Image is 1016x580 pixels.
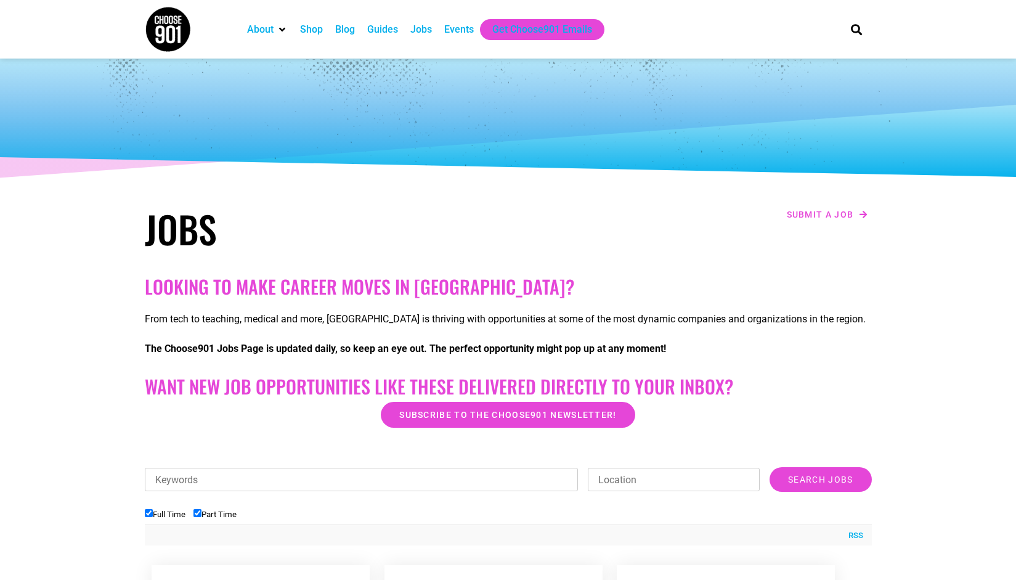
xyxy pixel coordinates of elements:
a: RSS [842,529,863,542]
p: From tech to teaching, medical and more, [GEOGRAPHIC_DATA] is thriving with opportunities at some... [145,312,872,327]
label: Part Time [193,510,237,519]
a: Submit a job [783,206,872,223]
h2: Looking to make career moves in [GEOGRAPHIC_DATA]? [145,276,872,298]
a: Blog [335,22,355,37]
span: Subscribe to the Choose901 newsletter! [399,410,616,419]
a: Shop [300,22,323,37]
input: Search Jobs [770,467,871,492]
input: Keywords [145,468,579,491]
a: Subscribe to the Choose901 newsletter! [381,402,635,428]
div: About [241,19,294,40]
label: Full Time [145,510,185,519]
nav: Main nav [241,19,830,40]
div: Search [846,19,866,39]
input: Location [588,468,760,491]
a: Get Choose901 Emails [492,22,592,37]
input: Part Time [193,509,201,517]
a: Guides [367,22,398,37]
input: Full Time [145,509,153,517]
span: Submit a job [787,210,854,219]
a: Jobs [410,22,432,37]
h2: Want New Job Opportunities like these Delivered Directly to your Inbox? [145,375,872,398]
h1: Jobs [145,206,502,251]
strong: The Choose901 Jobs Page is updated daily, so keep an eye out. The perfect opportunity might pop u... [145,343,666,354]
a: About [247,22,274,37]
a: Events [444,22,474,37]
